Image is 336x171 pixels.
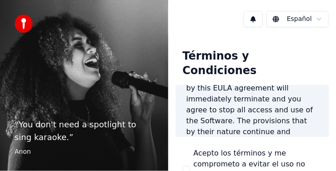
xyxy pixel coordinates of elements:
div: Términos y Condiciones [176,42,329,85]
footer: Anon [15,147,154,156]
img: youka [15,15,33,33]
p: “ You don't need a spotlight to sing karaoke. ” [15,118,154,144]
p: It will also terminate immediately if you fail to comply with any term of this EULA agreement. Up... [186,39,318,159]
